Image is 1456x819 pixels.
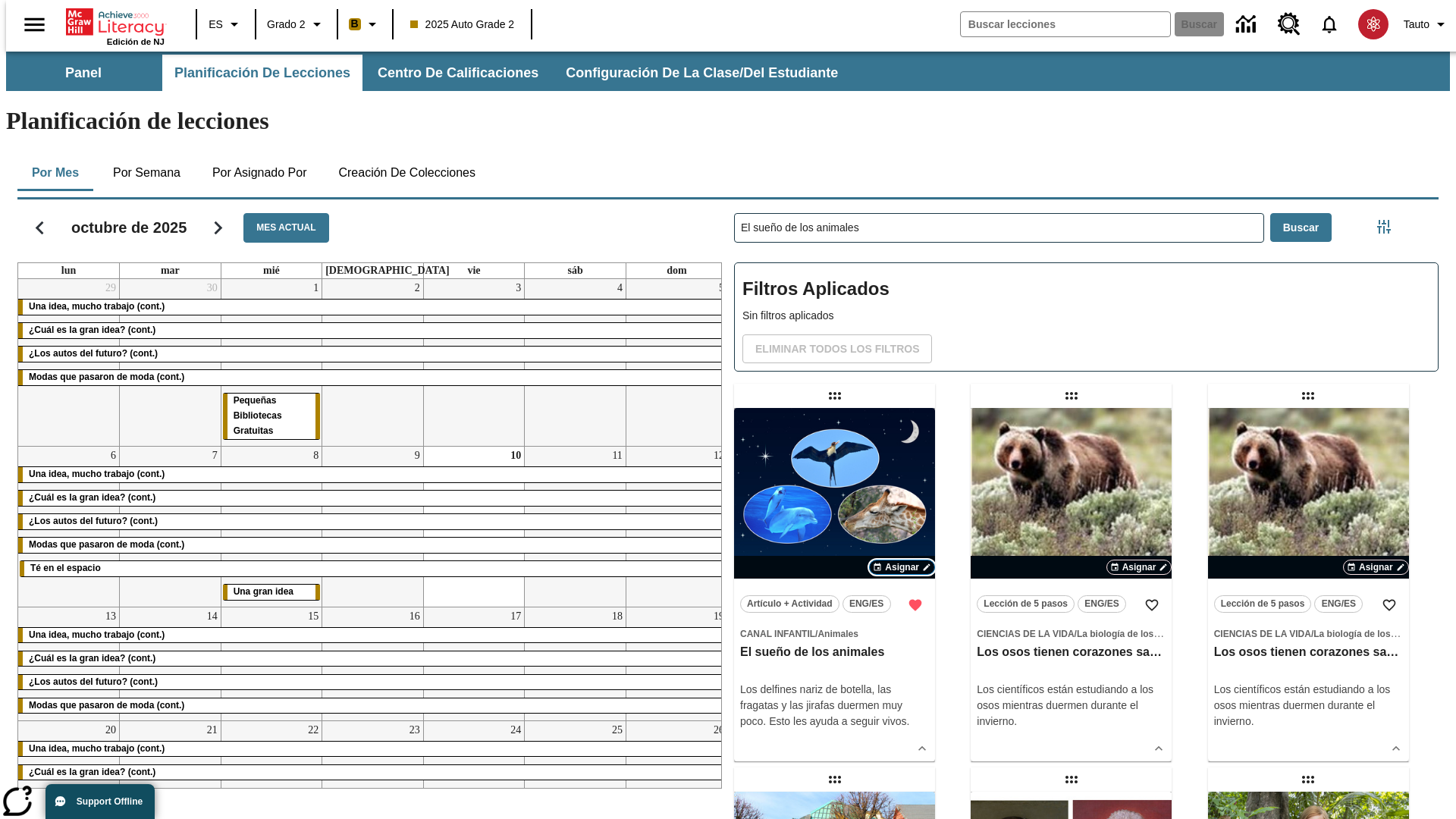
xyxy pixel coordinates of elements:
button: Añadir a mis Favoritas [1138,591,1166,619]
span: Té en el espacio [30,563,101,573]
td: 6 de octubre de 2025 [18,446,120,607]
span: Canal Infantil [740,629,815,639]
div: Portada [66,5,165,46]
button: Buscar [1270,213,1332,243]
button: Asignar Elegir fechas [1343,560,1409,575]
a: 13 de octubre de 2025 [102,607,119,626]
a: 30 de septiembre de 2025 [204,279,221,297]
button: Support Offline [45,784,155,819]
a: Centro de información [1227,4,1269,45]
a: 21 de octubre de 2025 [204,721,221,739]
span: Animales [817,629,858,639]
td: 18 de octubre de 2025 [525,607,626,720]
div: Té en el espacio [20,561,726,576]
div: Lección arrastrable: Los edificios más extraños del mundo [823,767,847,792]
button: Mes actual [243,213,328,243]
div: Modas que pasaron de moda (cont.) [18,538,727,553]
a: 2 de octubre de 2025 [412,279,423,297]
h3: El sueño de los animales [740,645,929,661]
span: Edición de NJ [107,37,165,46]
div: Lección arrastrable: El sueño de los animales [823,384,847,408]
a: 10 de octubre de 2025 [507,447,524,465]
span: ES [209,17,223,33]
a: 7 de octubre de 2025 [209,447,221,465]
button: ENG/ES [843,595,891,613]
div: lesson details [1208,408,1409,761]
span: Artículo + Actividad [747,596,833,612]
td: 17 de octubre de 2025 [423,607,525,720]
span: Ciencias de la Vida [1214,629,1311,639]
a: 12 de octubre de 2025 [711,447,727,465]
td: 1 de octubre de 2025 [221,279,322,446]
div: ¿Cuál es la gran idea? (cont.) [18,765,727,780]
button: ENG/ES [1314,595,1363,613]
div: Pequeñas Bibliotecas Gratuitas [223,394,321,439]
td: 15 de octubre de 2025 [221,607,322,720]
td: 13 de octubre de 2025 [18,607,120,720]
td: 3 de octubre de 2025 [423,279,525,446]
div: Una idea, mucho trabajo (cont.) [18,628,727,643]
td: 4 de octubre de 2025 [525,279,626,446]
a: 5 de octubre de 2025 [716,279,727,297]
a: 22 de octubre de 2025 [305,721,322,739]
button: Asignar Elegir fechas [1106,560,1172,575]
button: Lección de 5 pasos [977,595,1075,613]
button: Lenguaje: ES, Selecciona un idioma [202,11,250,38]
span: Una idea, mucho trabajo (cont.) [29,469,165,479]
span: Tema: Ciencias de la Vida/La biología de los sistemas humanos y la salud [1214,626,1403,642]
div: ¿Cuál es la gran idea? (cont.) [18,323,727,338]
span: / [1075,629,1077,639]
input: Buscar lecciones [735,214,1263,242]
a: Portada [66,7,165,37]
a: 6 de octubre de 2025 [108,447,119,465]
span: Planificación de lecciones [174,64,350,82]
span: Modas que pasaron de moda (cont.) [29,700,184,711]
span: ENG/ES [1084,596,1119,612]
button: Grado: Grado 2, Elige un grado [261,11,332,38]
td: 14 de octubre de 2025 [120,607,221,720]
span: Pequeñas Bibliotecas Gratuitas [234,395,282,436]
span: ¿Cuál es la gran idea? (cont.) [29,653,155,664]
button: Menú lateral de filtros [1369,212,1399,242]
a: 25 de octubre de 2025 [609,721,626,739]
span: Modas que pasaron de moda (cont.) [29,372,184,382]
a: 23 de octubre de 2025 [406,721,423,739]
button: Seguir [199,209,237,247]
span: Panel [65,64,102,82]
button: Por mes [17,155,93,191]
a: jueves [322,263,453,278]
span: B [351,14,359,33]
p: Sin filtros aplicados [742,308,1430,324]
button: Asignar Elegir fechas [869,560,935,575]
img: avatar image [1358,9,1389,39]
div: lesson details [971,408,1172,761]
div: Una gran idea [223,585,321,600]
button: Abrir el menú lateral [12,2,57,47]
button: Lección de 5 pasos [1214,595,1312,613]
button: Ver más [1385,737,1407,760]
td: 16 de octubre de 2025 [322,607,424,720]
a: 19 de octubre de 2025 [711,607,727,626]
td: 8 de octubre de 2025 [221,446,322,607]
a: 9 de octubre de 2025 [412,447,423,465]
button: ENG/ES [1078,595,1126,613]
a: 26 de octubre de 2025 [711,721,727,739]
span: Asignar [1359,560,1393,574]
a: Centro de recursos, Se abrirá en una pestaña nueva. [1269,4,1310,45]
div: Lección arrastrable: Mujeres notables de la Ilustración [1059,767,1084,792]
a: 15 de octubre de 2025 [305,607,322,626]
a: 11 de octubre de 2025 [609,447,625,465]
button: Añadir a mis Favoritas [1376,591,1403,619]
td: 12 de octubre de 2025 [626,446,727,607]
td: 19 de octubre de 2025 [626,607,727,720]
div: ¿Los autos del futuro? (cont.) [18,347,727,362]
td: 2 de octubre de 2025 [322,279,424,446]
span: Una idea, mucho trabajo (cont.) [29,301,165,312]
span: ¿Cuál es la gran idea? (cont.) [29,492,155,503]
a: 8 de octubre de 2025 [310,447,322,465]
a: 29 de septiembre de 2025 [102,279,119,297]
div: ¿Los autos del futuro? (cont.) [18,675,727,690]
div: Modas que pasaron de moda (cont.) [18,370,727,385]
td: 30 de septiembre de 2025 [120,279,221,446]
span: Grado 2 [267,17,306,33]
